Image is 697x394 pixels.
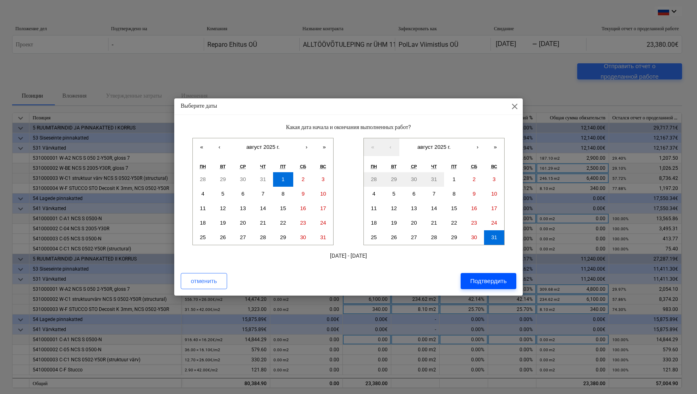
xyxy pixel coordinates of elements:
[200,176,206,182] abbr: 28 июля 2025 г.
[253,216,273,230] button: 21 августа 2025 г.
[464,201,484,216] button: 16 августа 2025 г.
[424,172,444,187] button: 31 июля 2025 г.
[464,187,484,201] button: 9 августа 2025 г.
[473,191,476,197] abbr: 9 августа 2025 г.
[411,220,417,226] abbr: 20 августа 2025 г.
[280,234,286,240] abbr: 29 августа 2025 г.
[293,187,313,201] button: 9 августа 2025 г.
[384,216,404,230] button: 19 августа 2025 г.
[484,216,504,230] button: 24 августа 2025 г.
[392,191,395,197] abbr: 5 августа 2025 г.
[220,176,226,182] abbr: 29 июля 2025 г.
[320,234,326,240] abbr: 31 августа 2025 г.
[181,102,217,110] p: Выберите даты
[240,176,246,182] abbr: 30 июля 2025 г.
[404,187,424,201] button: 6 августа 2025 г.
[315,138,333,156] button: »
[411,176,417,182] abbr: 30 июля 2025 г.
[273,201,293,216] button: 15 августа 2025 г.
[404,216,424,230] button: 20 августа 2025 г.
[320,191,326,197] abbr: 10 августа 2025 г.
[200,205,206,211] abbr: 11 августа 2025 г.
[451,220,457,226] abbr: 22 августа 2025 г.
[280,220,286,226] abbr: 22 августа 2025 г.
[424,216,444,230] button: 21 августа 2025 г.
[213,201,233,216] button: 12 августа 2025 г.
[293,230,313,245] button: 30 августа 2025 г.
[391,234,397,240] abbr: 26 августа 2025 г.
[220,234,226,240] abbr: 26 августа 2025 г.
[313,172,333,187] button: 3 августа 2025 г.
[300,220,306,226] abbr: 23 августа 2025 г.
[253,201,273,216] button: 14 августа 2025 г.
[413,191,415,197] abbr: 6 августа 2025 г.
[298,138,315,156] button: ›
[191,276,217,286] div: отменить
[293,216,313,230] button: 23 августа 2025 г.
[253,172,273,187] button: 31 июля 2025 г.
[371,164,377,169] abbr: понедельник
[313,201,333,216] button: 17 августа 2025 г.
[431,164,437,169] abbr: четверг
[382,138,399,156] button: ‹
[273,172,293,187] button: 1 августа 2025 г.
[320,164,326,169] abbr: воскресенье
[371,205,377,211] abbr: 11 августа 2025 г.
[371,176,377,182] abbr: 28 июля 2025 г.
[181,273,227,289] button: отменить
[431,220,437,226] abbr: 21 августа 2025 г.
[220,164,226,169] abbr: вторник
[491,164,497,169] abbr: воскресенье
[200,234,206,240] abbr: 25 августа 2025 г.
[211,138,228,156] button: ‹
[471,220,477,226] abbr: 23 августа 2025 г.
[233,187,253,201] button: 6 августа 2025 г.
[491,205,497,211] abbr: 17 августа 2025 г.
[424,230,444,245] button: 28 августа 2025 г.
[404,230,424,245] button: 27 августа 2025 г.
[453,191,455,197] abbr: 8 августа 2025 г.
[491,191,497,197] abbr: 10 августа 2025 г.
[253,230,273,245] button: 28 августа 2025 г.
[213,216,233,230] button: 19 августа 2025 г.
[302,176,305,182] abbr: 2 августа 2025 г.
[300,234,306,240] abbr: 30 августа 2025 г.
[444,230,464,245] button: 29 августа 2025 г.
[221,191,224,197] abbr: 5 августа 2025 г.
[411,234,417,240] abbr: 27 августа 2025 г.
[424,187,444,201] button: 7 августа 2025 г.
[371,220,377,226] abbr: 18 августа 2025 г.
[273,187,293,201] button: 8 августа 2025 г.
[260,234,266,240] abbr: 28 августа 2025 г.
[444,201,464,216] button: 15 августа 2025 г.
[510,102,520,111] span: close
[484,201,504,216] button: 17 августа 2025 г.
[432,191,435,197] abbr: 7 августа 2025 г.
[384,201,404,216] button: 12 августа 2025 г.
[424,201,444,216] button: 14 августа 2025 г.
[273,230,293,245] button: 29 августа 2025 г.
[473,176,476,182] abbr: 2 августа 2025 г.
[451,164,457,169] abbr: пятница
[233,172,253,187] button: 30 июля 2025 г.
[471,234,477,240] abbr: 30 августа 2025 г.
[411,205,417,211] abbr: 13 августа 2025 г.
[486,138,504,156] button: »
[417,144,451,150] span: август 2025 г.
[364,216,384,230] button: 18 августа 2025 г.
[384,187,404,201] button: 5 августа 2025 г.
[181,123,516,131] p: Какая дата начала и окончания выполненных работ?
[253,187,273,201] button: 7 августа 2025 г.
[451,205,457,211] abbr: 15 августа 2025 г.
[364,172,384,187] button: 28 июля 2025 г.
[431,205,437,211] abbr: 14 августа 2025 г.
[444,216,464,230] button: 22 августа 2025 г.
[453,176,455,182] abbr: 1 августа 2025 г.
[282,191,284,197] abbr: 8 августа 2025 г.
[240,234,246,240] abbr: 27 августа 2025 г.
[491,234,497,240] abbr: 31 августа 2025 г.
[372,191,375,197] abbr: 4 августа 2025 г.
[220,205,226,211] abbr: 12 августа 2025 г.
[431,176,437,182] abbr: 31 июля 2025 г.
[260,176,266,182] abbr: 31 июля 2025 г.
